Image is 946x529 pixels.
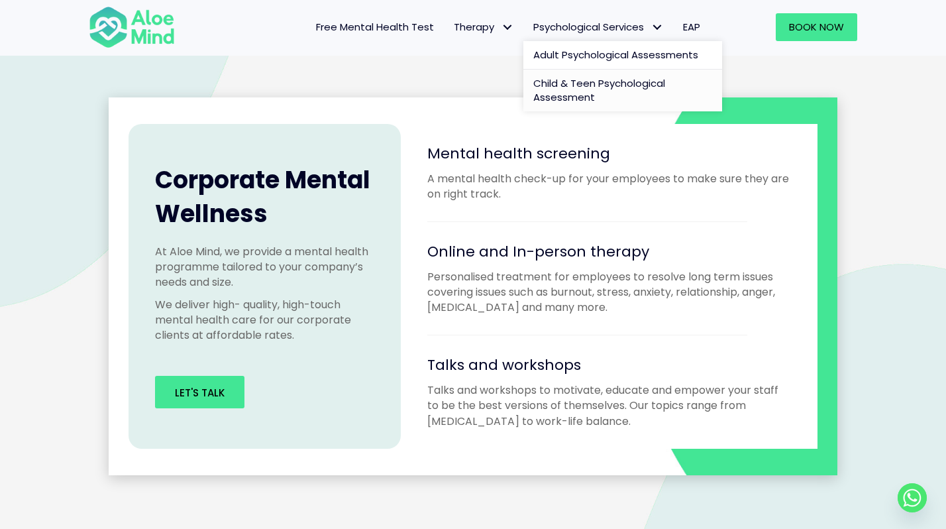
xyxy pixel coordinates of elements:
[427,382,791,429] p: Talks and workshops to motivate, educate and empower your staff to be the best versions of themse...
[523,41,722,70] a: Adult Psychological Assessments
[533,76,665,105] span: Child & Teen Psychological Assessment
[427,241,649,262] span: Online and In-person therapy
[427,143,610,164] span: Mental health screening
[316,20,434,34] span: Free Mental Health Test
[523,70,722,112] a: Child & Teen Psychological Assessment
[673,13,710,41] a: EAP
[498,18,517,37] span: Therapy: submenu
[427,269,791,316] p: Personalised treatment for employees to resolve long term issues covering issues such as burnout,...
[306,13,444,41] a: Free Mental Health Test
[523,13,673,41] a: Psychological ServicesPsychological Services: submenu
[155,163,370,230] span: Corporate Mental Wellness
[533,20,663,34] span: Psychological Services
[454,20,513,34] span: Therapy
[647,18,666,37] span: Psychological Services: submenu
[789,20,844,34] span: Book Now
[444,13,523,41] a: TherapyTherapy: submenu
[427,355,581,375] span: Talks and workshops
[89,5,175,49] img: Aloe mind Logo
[155,297,374,343] p: We deliver high- quality, high-touch mental health care for our corporate clients at affordable r...
[175,386,225,400] span: Let's Talk
[192,13,710,41] nav: Menu
[155,244,374,290] p: At Aloe Mind, we provide a mental health programme tailored to your company’s needs and size.
[898,483,927,512] a: Whatsapp
[683,20,700,34] span: EAP
[776,13,857,41] a: Book Now
[427,171,791,202] p: A mental health check-up for your employees to make sure they are on right track.
[533,48,698,62] span: Adult Psychological Assessments
[155,376,244,408] a: Let's Talk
